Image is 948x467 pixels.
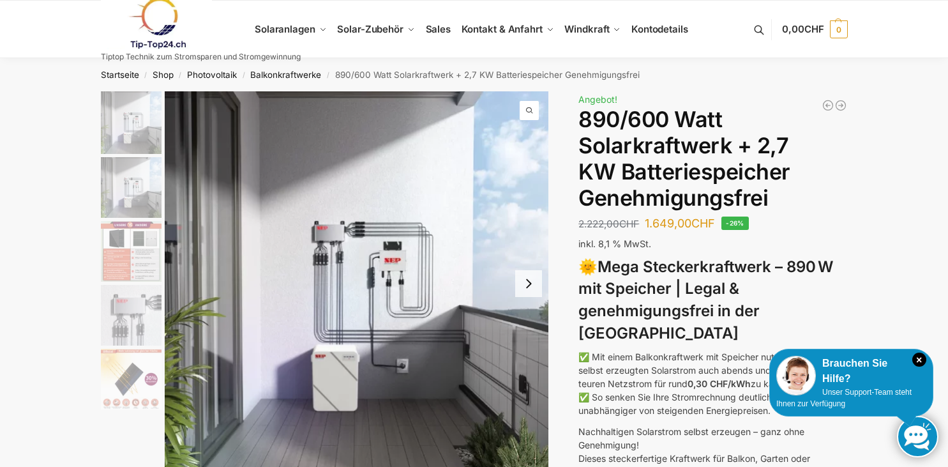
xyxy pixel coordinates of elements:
[645,217,715,230] bdi: 1.649,00
[782,10,847,49] a: 0,00CHF 0
[332,1,420,58] a: Solar-Zubehör
[688,378,751,389] strong: 0,30 CHF/kWh
[776,388,912,408] span: Unser Support-Team steht Ihnen zur Verfügung
[337,23,403,35] span: Solar-Zubehör
[101,70,139,80] a: Startseite
[174,70,187,80] span: /
[101,53,301,61] p: Tiptop Technik zum Stromsparen und Stromgewinnung
[321,70,335,80] span: /
[139,70,153,80] span: /
[187,70,237,80] a: Photovoltaik
[776,356,926,387] div: Brauchen Sie Hilfe?
[804,23,824,35] span: CHF
[255,23,315,35] span: Solaranlagen
[101,285,162,346] img: BDS1000
[578,94,617,105] span: Angebot!
[101,221,162,282] img: Bificial im Vergleich zu billig Modulen
[578,218,639,230] bdi: 2.222,00
[578,350,847,417] p: ✅ Mit einem Balkonkraftwerk mit Speicher nutzen Sie Ihren selbst erzeugten Solarstrom auch abends...
[912,353,926,367] i: Schließen
[564,23,609,35] span: Windkraft
[559,1,626,58] a: Windkraft
[631,23,688,35] span: Kontodetails
[250,70,321,80] a: Balkonkraftwerke
[834,99,847,112] a: Balkonkraftwerk 890 Watt Solarmodulleistung mit 2kW/h Zendure Speicher
[578,257,833,342] strong: Mega Steckerkraftwerk – 890 W mit Speicher | Legal & genehmigungsfrei in der [GEOGRAPHIC_DATA]
[237,70,250,80] span: /
[578,107,847,211] h1: 890/600 Watt Solarkraftwerk + 2,7 KW Batteriespeicher Genehmigungsfrei
[626,1,693,58] a: Kontodetails
[426,23,451,35] span: Sales
[101,349,162,410] img: Bificial 30 % mehr Leistung
[153,70,174,80] a: Shop
[691,217,715,230] span: CHF
[515,270,542,297] button: Next slide
[830,20,848,38] span: 0
[456,1,559,58] a: Kontakt & Anfahrt
[101,91,162,154] img: Balkonkraftwerk mit 2,7kw Speicher
[101,157,162,218] img: Balkonkraftwerk mit 2,7kw Speicher
[782,23,824,35] span: 0,00
[78,58,870,91] nav: Breadcrumb
[578,256,847,345] h3: 🌞
[462,23,543,35] span: Kontakt & Anfahrt
[776,356,816,395] img: Customer service
[619,218,639,230] span: CHF
[578,238,651,249] span: inkl. 8,1 % MwSt.
[822,99,834,112] a: Balkonkraftwerk 600/810 Watt Fullblack
[721,217,749,230] span: -26%
[420,1,456,58] a: Sales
